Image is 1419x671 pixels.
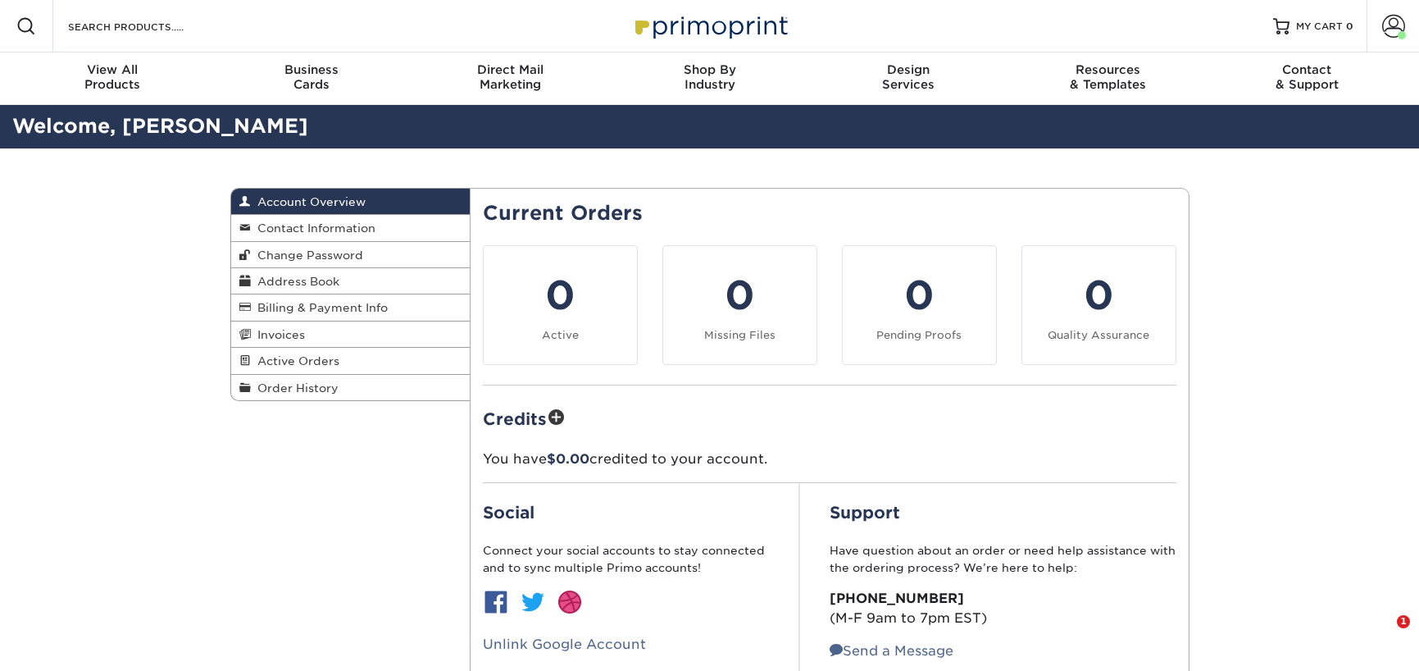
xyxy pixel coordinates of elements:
[809,62,1008,92] div: Services
[1363,615,1403,655] iframe: Intercom live chat
[211,62,411,77] span: Business
[13,62,212,77] span: View All
[483,637,646,652] a: Unlink Google Account
[411,62,610,92] div: Marketing
[251,328,305,341] span: Invoices
[1397,615,1410,628] span: 1
[483,450,1176,469] p: You have credited to your account.
[1208,62,1407,77] span: Contact
[610,62,809,92] div: Industry
[1048,329,1149,341] small: Quality Assurance
[231,322,471,348] a: Invoices
[231,348,471,374] a: Active Orders
[842,245,997,365] a: 0 Pending Proofs
[231,294,471,321] a: Billing & Payment Info
[1008,62,1208,77] span: Resources
[1021,245,1176,365] a: 0 Quality Assurance
[231,375,471,400] a: Order History
[1032,266,1166,325] div: 0
[251,249,363,262] span: Change Password
[411,52,610,105] a: Direct MailMarketing
[542,329,579,341] small: Active
[211,62,411,92] div: Cards
[547,451,589,467] span: $0.00
[673,266,807,325] div: 0
[1208,52,1407,105] a: Contact& Support
[662,245,817,365] a: 0 Missing Files
[493,266,627,325] div: 0
[1296,20,1343,34] span: MY CART
[251,381,339,395] span: Order History
[830,589,1176,628] p: (M-F 9am to 7pm EST)
[483,503,770,523] h2: Social
[830,503,1176,523] h2: Support
[809,62,1008,77] span: Design
[830,542,1176,576] p: Have question about an order or need help assistance with the ordering process? We’re here to help:
[251,195,366,208] span: Account Overview
[1346,21,1353,32] span: 0
[211,52,411,105] a: BusinessCards
[704,329,775,341] small: Missing Files
[411,62,610,77] span: Direct Mail
[876,329,962,341] small: Pending Proofs
[853,266,986,325] div: 0
[251,354,339,367] span: Active Orders
[483,405,1176,431] h2: Credits
[231,268,471,294] a: Address Book
[830,591,964,606] strong: [PHONE_NUMBER]
[1008,62,1208,92] div: & Templates
[809,52,1008,105] a: DesignServices
[231,189,471,215] a: Account Overview
[830,643,953,659] a: Send a Message
[520,589,546,615] img: btn-twitter.jpg
[251,221,375,235] span: Contact Information
[13,62,212,92] div: Products
[13,52,212,105] a: View AllProducts
[231,215,471,241] a: Contact Information
[483,589,509,615] img: btn-facebook.jpg
[610,62,809,77] span: Shop By
[628,8,792,43] img: Primoprint
[483,245,638,365] a: 0 Active
[66,16,226,36] input: SEARCH PRODUCTS.....
[557,589,583,615] img: btn-dribbble.jpg
[610,52,809,105] a: Shop ByIndustry
[251,301,388,314] span: Billing & Payment Info
[251,275,339,288] span: Address Book
[483,202,1176,226] h2: Current Orders
[1208,62,1407,92] div: & Support
[1008,52,1208,105] a: Resources& Templates
[231,242,471,268] a: Change Password
[483,542,770,576] p: Connect your social accounts to stay connected and to sync multiple Primo accounts!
